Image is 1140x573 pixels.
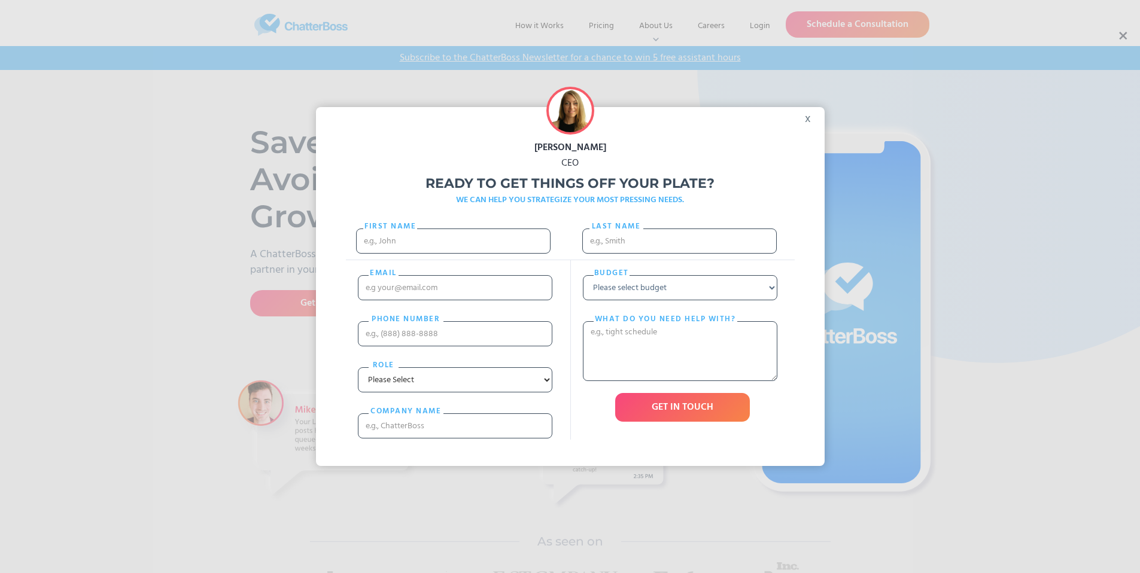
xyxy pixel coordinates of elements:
input: e.g., ChatterBoss [358,413,552,438]
input: e.g your@email.com [358,275,552,300]
label: email [369,267,399,279]
div: x [798,107,825,125]
input: e.g., (888) 888-8888 [358,321,552,346]
strong: Ready to get things off your plate? [425,175,715,191]
div: [PERSON_NAME] [316,140,825,156]
input: e.g., John [356,228,551,254]
label: PHONE nUMBER [369,313,443,325]
form: Freebie Popup Form 2021 [346,214,795,450]
label: Last name [589,221,643,233]
label: First Name [363,221,417,233]
input: GET IN TOUCH [615,393,750,422]
label: Budget [594,267,630,279]
strong: WE CAN HELP YOU STRATEGIZE YOUR MOST PRESSING NEEDS. [456,193,684,207]
label: Role [369,359,399,371]
label: cOMPANY NAME [369,406,443,417]
label: What do you need help with? [594,313,737,325]
div: CEO [316,156,825,171]
input: e.g., Smith [582,228,777,254]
